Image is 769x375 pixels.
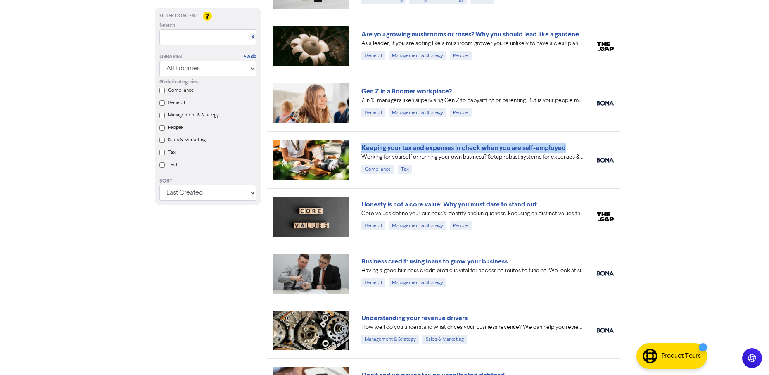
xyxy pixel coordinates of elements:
div: Management & Strategy [389,278,446,287]
a: Keeping your tax and expenses in check when you are self-employed [361,144,566,152]
label: Tech [168,161,178,169]
img: boma [597,101,614,106]
div: General [361,108,385,117]
a: Are you growing mushrooms or roses? Why you should lead like a gardener, not a grower [361,30,622,38]
div: Working for yourself or running your own business? Setup robust systems for expenses & tax requir... [361,153,584,161]
iframe: Chat Widget [728,335,769,375]
div: Having a good business credit profile is vital for accessing routes to funding. We look at six di... [361,266,584,275]
img: boma_accounting [597,328,614,333]
a: X [251,34,254,40]
div: Core values define your business's identity and uniqueness. Focusing on distinct values that refl... [361,209,584,218]
div: Management & Strategy [361,335,419,344]
div: Compliance [361,165,394,174]
label: Sales & Marketing [168,136,206,144]
div: How well do you understand what drives your business revenue? We can help you review your numbers... [361,323,584,332]
label: People [168,124,183,131]
img: thegap [597,212,614,221]
div: Tax [398,165,412,174]
label: General [168,99,185,107]
div: Global categories [159,78,256,86]
div: Filter Content [159,12,256,20]
div: People [450,51,472,60]
div: General [361,221,385,230]
label: Tax [168,149,176,156]
div: Management & Strategy [389,221,446,230]
div: 7 in 10 managers liken supervising Gen Z to babysitting or parenting. But is your people manageme... [361,96,584,105]
div: Libraries [159,53,182,61]
img: boma_accounting [597,158,614,163]
a: Honesty is not a core value: Why you must dare to stand out [361,200,537,209]
label: Management & Strategy [168,112,219,119]
img: boma [597,271,614,276]
div: As a leader, if you are acting like a mushroom grower you’re unlikely to have a clear plan yourse... [361,39,584,48]
span: Search [159,22,175,29]
div: General [361,278,385,287]
a: Business credit: using loans to grow your business [361,257,508,266]
div: People [450,221,472,230]
div: Management & Strategy [389,51,446,60]
img: thegap [597,42,614,51]
a: Understanding your revenue drivers [361,314,468,322]
label: Compliance [168,87,194,94]
div: Management & Strategy [389,108,446,117]
div: Sales & Marketing [422,335,467,344]
div: Sort [159,178,256,185]
a: Gen Z in a Boomer workplace? [361,87,452,95]
a: + Add [244,53,256,61]
div: People [450,108,472,117]
div: General [361,51,385,60]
